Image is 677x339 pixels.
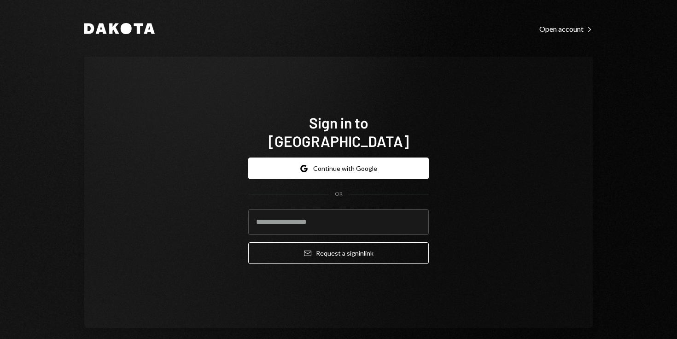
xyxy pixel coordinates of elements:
[335,190,343,198] div: OR
[248,113,429,150] h1: Sign in to [GEOGRAPHIC_DATA]
[539,23,593,34] a: Open account
[539,24,593,34] div: Open account
[248,242,429,264] button: Request a signinlink
[248,158,429,179] button: Continue with Google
